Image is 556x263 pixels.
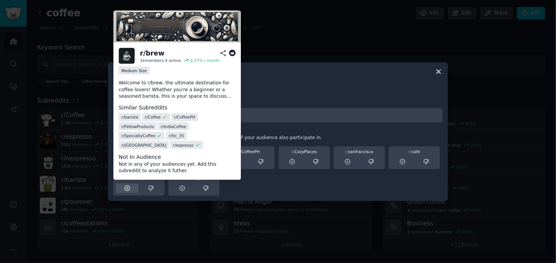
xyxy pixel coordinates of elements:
[119,80,236,100] p: Welcome to r/brew, the ultimate destination for coffee lovers! Whether you're a beginner or a sea...
[119,67,149,74] div: Medium Size
[184,176,187,181] span: r/
[190,58,220,63] div: 0.27 % / month
[119,153,236,161] dt: Not In Audience
[169,133,184,138] span: r/ ttc_35
[161,124,187,129] span: r/ IndiaCoffee
[113,108,443,123] input: Enter subreddit name and press enter
[119,161,236,174] dd: Not in any of your audiences yet. Add this subreddit to analyze it futher.
[336,149,382,154] div: sanfrancisco
[113,128,443,133] h3: Similar Communities
[409,149,412,154] span: r/
[281,149,327,154] div: CozyPlaces
[133,176,136,181] span: r/
[119,104,236,112] dt: Similar Subreddits
[226,149,272,154] div: CoffeePH
[121,142,166,147] span: r/ [GEOGRAPHIC_DATA]
[391,149,437,154] div: cafe
[174,114,195,120] span: r/ CoffeePH
[140,49,164,58] div: r/ brew
[292,149,295,154] span: r/
[121,114,138,120] span: r/ barista
[239,149,242,154] span: r/
[140,58,181,63] div: 1k members, 4 online
[345,149,348,154] span: r/
[121,124,154,129] span: r/ FellowProducts
[119,48,135,64] img: brew
[113,135,443,141] div: Recommended based on communities that members of your audience also participate in.
[145,114,161,120] span: r/ Coffee
[113,101,443,106] h3: Add subreddit by name
[173,142,193,147] span: r/ espresso
[113,11,241,43] img: r/Brew: The Essence of Coffee Crafting
[121,133,155,138] span: r/ SpecialtyCoffee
